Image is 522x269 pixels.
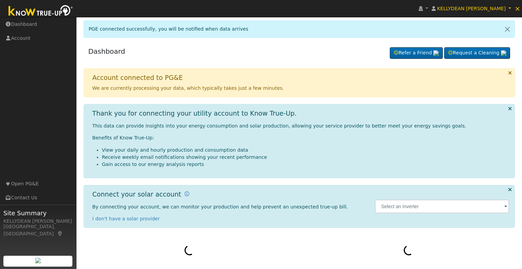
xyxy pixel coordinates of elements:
a: Refer a Friend [390,47,443,59]
span: KELLYDEAN [PERSON_NAME] [437,6,506,11]
div: KELLYDEAN [PERSON_NAME] [3,218,73,225]
h1: Connect your solar account [92,190,181,198]
span: × [515,4,520,13]
li: Receive weekly email notifications showing your recent performance [102,154,509,161]
a: I don't have a solar provider [92,216,160,221]
span: By connecting your account, we can monitor your production and help prevent an unexpected true-up... [92,204,348,209]
img: retrieve [501,50,506,56]
input: Select an Inverter [375,200,509,213]
div: [GEOGRAPHIC_DATA], [GEOGRAPHIC_DATA] [3,223,73,237]
li: View your daily and hourly production and consumption data [102,147,509,154]
span: Site Summary [3,208,73,218]
p: Benefits of Know True-Up: [92,134,509,141]
span: This data can provide insights into your energy consumption and solar production, allowing your s... [92,123,466,129]
a: Close [500,21,515,37]
img: retrieve [433,50,439,56]
div: PGE connected successfully, you will be notified when data arrives [84,20,515,38]
li: Gain access to our energy analysis reports [102,161,509,168]
h1: Thank you for connecting your utility account to Know True-Up. [92,110,297,117]
img: retrieve [35,258,41,263]
a: Request a Cleaning [444,47,510,59]
a: Map [57,231,63,236]
a: Dashboard [88,47,125,55]
h1: Account connected to PG&E [92,74,183,82]
img: Know True-Up [5,4,76,19]
span: We are currently processing your data, which typically takes just a few minutes. [92,85,284,91]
